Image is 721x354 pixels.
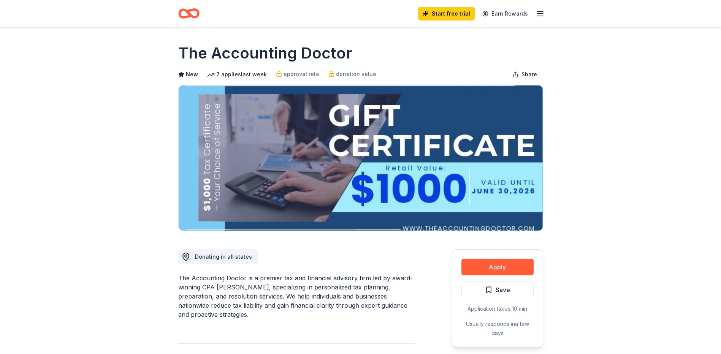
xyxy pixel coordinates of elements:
a: approval rate [276,70,319,79]
h1: The Accounting Doctor [178,43,352,64]
a: donation value [328,70,376,79]
span: Save [496,285,510,295]
span: approval rate [284,70,319,79]
button: Apply [461,259,534,275]
div: Usually responds in a few days [461,319,534,338]
span: donation value [336,70,376,79]
span: Share [521,70,537,79]
div: 7 applies last week [207,70,267,79]
span: New [186,70,198,79]
div: Application takes 10 min [461,304,534,313]
img: Image for The Accounting Doctor [179,85,543,231]
button: Save [461,281,534,298]
div: The Accounting Doctor is a premier tax and financial advisory firm led by award-winning CPA [PERS... [178,273,415,319]
button: Share [506,67,543,82]
a: Home [178,5,200,22]
a: Earn Rewards [478,7,532,21]
span: Donating in all states [195,253,252,260]
a: Start free trial [418,7,475,21]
